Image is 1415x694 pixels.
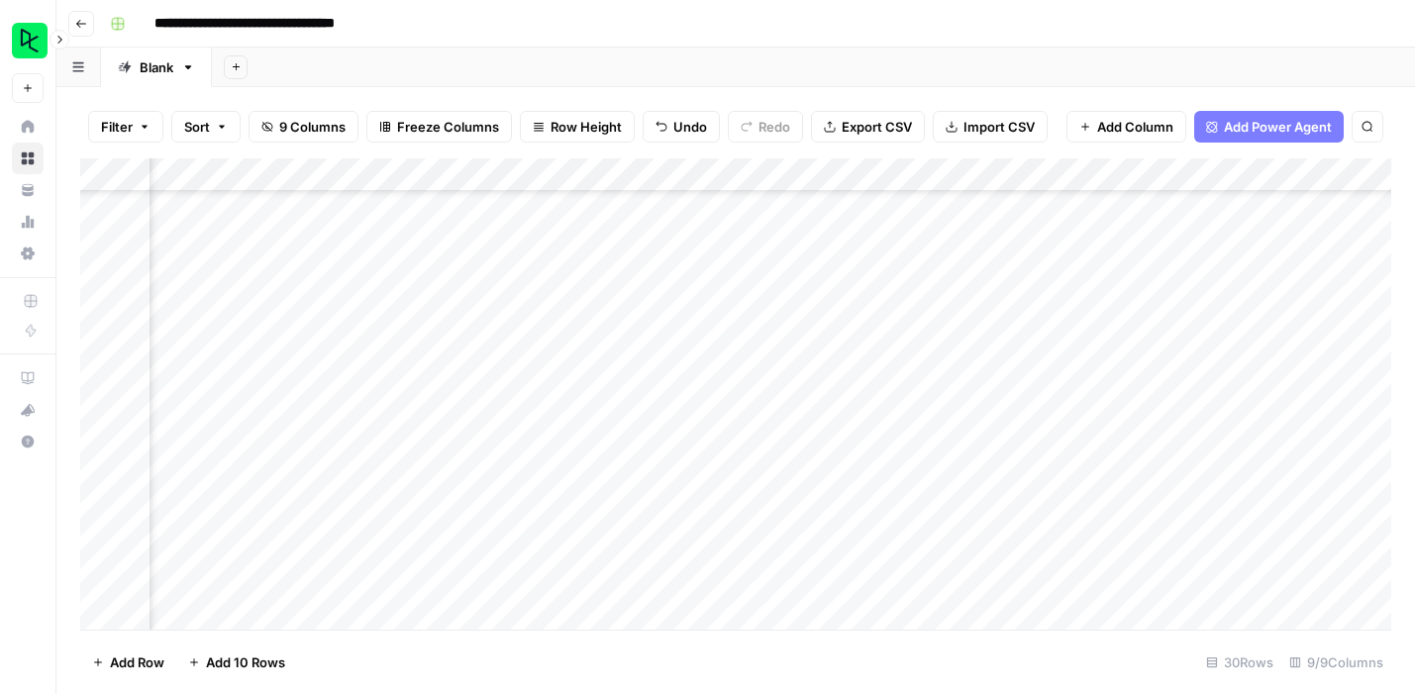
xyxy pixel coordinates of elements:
[963,117,1035,137] span: Import CSV
[12,426,44,457] button: Help + Support
[728,111,803,143] button: Redo
[1198,646,1281,678] div: 30 Rows
[520,111,635,143] button: Row Height
[176,646,297,678] button: Add 10 Rows
[12,206,44,238] a: Usage
[12,238,44,269] a: Settings
[12,111,44,143] a: Home
[80,646,176,678] button: Add Row
[13,395,43,425] div: What's new?
[842,117,912,137] span: Export CSV
[12,143,44,174] a: Browse
[811,111,925,143] button: Export CSV
[758,117,790,137] span: Redo
[249,111,358,143] button: 9 Columns
[397,117,499,137] span: Freeze Columns
[933,111,1048,143] button: Import CSV
[279,117,346,137] span: 9 Columns
[101,117,133,137] span: Filter
[12,174,44,206] a: Your Data
[1224,117,1332,137] span: Add Power Agent
[366,111,512,143] button: Freeze Columns
[673,117,707,137] span: Undo
[88,111,163,143] button: Filter
[184,117,210,137] span: Sort
[171,111,241,143] button: Sort
[140,57,173,77] div: Blank
[101,48,212,87] a: Blank
[12,16,44,65] button: Workspace: DataCamp
[12,23,48,58] img: DataCamp Logo
[12,394,44,426] button: What's new?
[551,117,622,137] span: Row Height
[1194,111,1344,143] button: Add Power Agent
[643,111,720,143] button: Undo
[12,362,44,394] a: AirOps Academy
[1097,117,1173,137] span: Add Column
[110,652,164,672] span: Add Row
[1281,646,1391,678] div: 9/9 Columns
[206,652,285,672] span: Add 10 Rows
[1066,111,1186,143] button: Add Column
